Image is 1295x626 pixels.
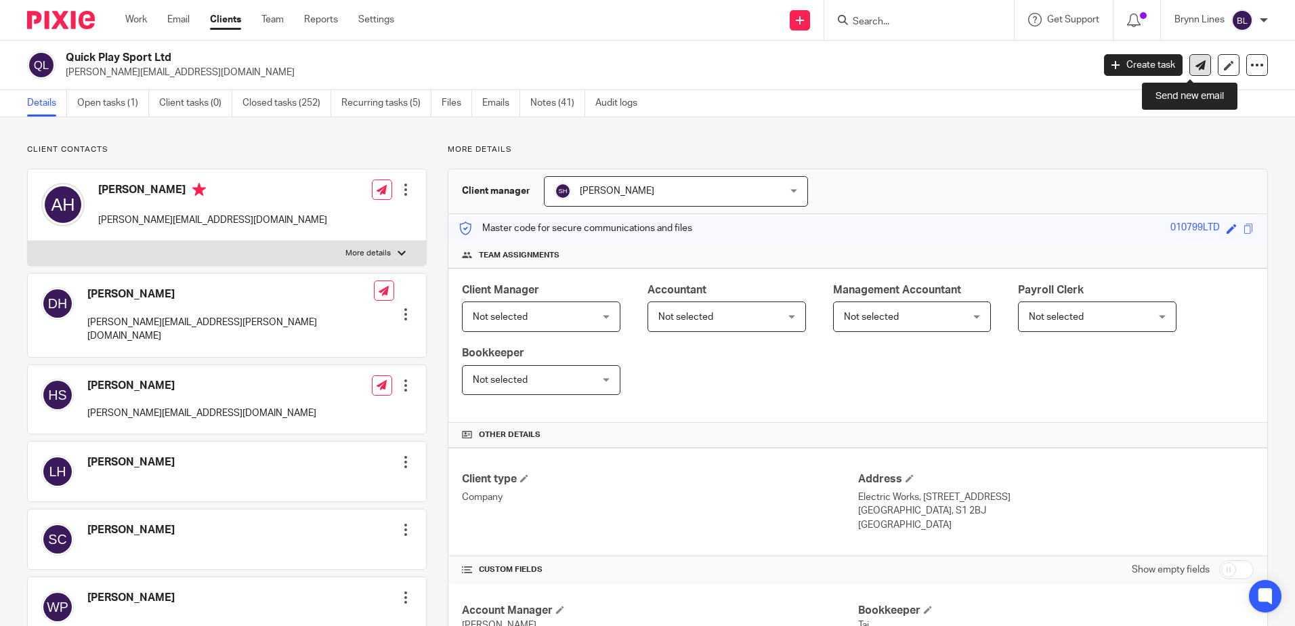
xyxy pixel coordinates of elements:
a: Open tasks (1) [77,90,149,117]
img: svg%3E [41,379,74,411]
h4: Bookkeeper [858,604,1254,618]
p: More details [345,248,391,259]
img: svg%3E [41,183,85,226]
p: Client contacts [27,144,427,155]
h4: [PERSON_NAME] [87,455,175,469]
label: Show empty fields [1132,563,1210,577]
p: [PERSON_NAME][EMAIL_ADDRESS][DOMAIN_NAME] [87,406,316,420]
p: Company [462,491,857,504]
h2: Quick Play Sport Ltd [66,51,880,65]
p: [PERSON_NAME][EMAIL_ADDRESS][DOMAIN_NAME] [98,213,327,227]
span: Accountant [647,285,706,295]
h4: CUSTOM FIELDS [462,564,857,575]
div: 010799LTD [1170,221,1220,236]
span: Not selected [844,312,899,322]
span: Not selected [473,375,528,385]
a: Settings [358,13,394,26]
a: Emails [482,90,520,117]
a: Email [167,13,190,26]
h4: [PERSON_NAME] [87,287,374,301]
p: Brynn Lines [1174,13,1225,26]
h3: Client manager [462,184,530,198]
a: Details [27,90,67,117]
p: [GEOGRAPHIC_DATA], S1 2BJ [858,504,1254,518]
span: [PERSON_NAME] [580,186,654,196]
h4: [PERSON_NAME] [87,591,175,605]
a: Create task [1104,54,1183,76]
p: [GEOGRAPHIC_DATA] [858,518,1254,532]
img: svg%3E [27,51,56,79]
img: svg%3E [555,183,571,199]
i: Primary [192,183,206,196]
span: Client Manager [462,285,539,295]
span: Team assignments [479,250,559,261]
span: Payroll Clerk [1018,285,1084,295]
img: svg%3E [41,591,74,623]
h4: [PERSON_NAME] [87,523,175,537]
a: Recurring tasks (5) [341,90,431,117]
img: Pixie [27,11,95,29]
h4: Address [858,472,1254,486]
span: Not selected [473,312,528,322]
img: svg%3E [41,287,74,320]
a: Audit logs [595,90,647,117]
a: Team [261,13,284,26]
a: Client tasks (0) [159,90,232,117]
span: Not selected [1029,312,1084,322]
p: Master code for secure communications and files [459,222,692,235]
input: Search [851,16,973,28]
h4: [PERSON_NAME] [98,183,327,200]
p: More details [448,144,1268,155]
img: svg%3E [1231,9,1253,31]
p: Electric Works, [STREET_ADDRESS] [858,491,1254,504]
img: svg%3E [41,523,74,556]
a: Notes (41) [530,90,585,117]
span: Not selected [658,312,713,322]
span: Other details [479,430,540,440]
a: Work [125,13,147,26]
p: [PERSON_NAME][EMAIL_ADDRESS][PERSON_NAME][DOMAIN_NAME] [87,316,374,343]
p: [PERSON_NAME][EMAIL_ADDRESS][DOMAIN_NAME] [66,66,1084,79]
a: Clients [210,13,241,26]
span: Management Accountant [833,285,961,295]
a: Reports [304,13,338,26]
h4: Client type [462,472,857,486]
a: Closed tasks (252) [242,90,331,117]
span: Bookkeeper [462,348,524,358]
img: svg%3E [41,455,74,488]
a: Files [442,90,472,117]
span: Get Support [1047,15,1099,24]
h4: [PERSON_NAME] [87,379,316,393]
h4: Account Manager [462,604,857,618]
